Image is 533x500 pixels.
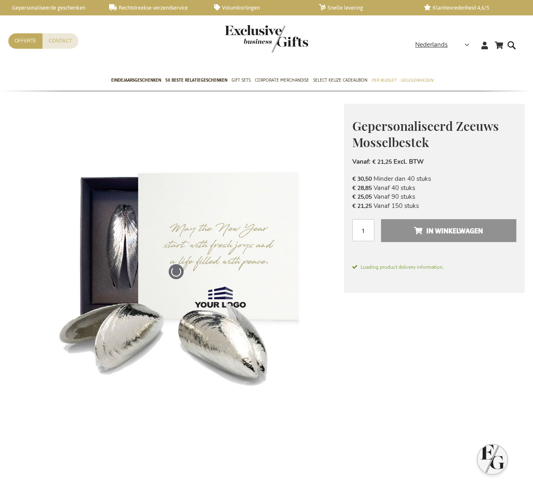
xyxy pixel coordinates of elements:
[8,33,42,49] a: Offerte
[179,443,216,484] a: Personalised Zeeland Mussel Cutlery
[109,4,201,11] a: Rechtstreekse verzendservice
[352,157,371,166] span: Vanaf:
[165,70,227,91] a: 50 beste relatiegeschenken
[313,70,367,91] a: Select Keuze Cadeaubon
[371,70,396,91] a: Per Budget
[352,202,516,210] li: Vanaf 150 stuks
[352,202,372,210] span: € 21,25
[111,76,161,85] span: Eindejaarsgeschenken
[352,192,516,201] li: Vanaf 90 stuks
[424,4,516,11] a: Klanttevredenheid 4,6/5
[4,4,96,11] a: Gepersonaliseerde geschenken
[221,443,258,484] a: Personalised Zeeland Mussel Cutlery
[313,76,367,85] span: Select Keuze Cadeaubon
[352,184,516,192] li: Vanaf 40 stuks
[394,157,424,166] span: Excl. BTW
[415,40,448,50] span: Nederlands
[352,117,499,150] span: Gepersonaliseerd Zeeuws Mosselbestek
[263,443,299,484] a: Personalised Zeeland Mussel Cutlery
[42,33,78,49] a: Contact
[225,25,308,52] img: Exclusive Business gifts logo
[319,4,411,11] a: Snelle levering
[165,76,227,85] span: 50 beste relatiegeschenken
[352,175,372,183] span: € 30,50
[401,70,433,91] a: Gelegenheden
[255,76,309,85] span: Corporate Merchandise
[96,443,133,484] a: Personalised Zeeland Mussel Cutlery
[352,175,516,183] li: Minder dan 40 stuks
[232,70,251,91] a: Gift Sets
[352,219,374,241] input: Aantal
[401,76,433,85] span: Gelegenheden
[225,25,266,52] a: store logo
[232,76,251,85] span: Gift Sets
[8,104,344,440] img: Personalised Zeeland Mussel Cutlery
[255,70,309,91] a: Corporate Merchandise
[352,263,516,271] span: Loading product delivery information.
[111,70,161,91] a: Eindejaarsgeschenken
[352,193,372,201] span: € 25,05
[371,76,396,85] span: Per Budget
[214,4,306,11] a: Volumkortingen
[138,443,174,484] a: Personalised Zeeland Mussel Cutlery
[352,184,372,192] span: € 28,85
[372,158,392,166] span: € 21,25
